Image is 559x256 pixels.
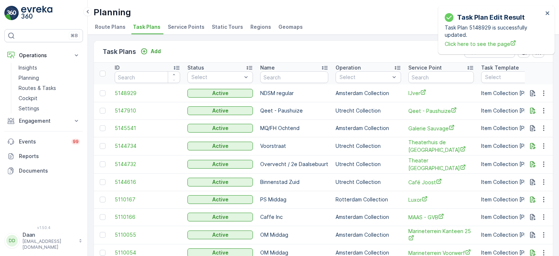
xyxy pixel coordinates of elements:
[260,142,328,150] p: Voorstraat
[336,125,401,132] p: Amsterdam Collection
[485,74,548,81] p: Select
[138,47,164,56] button: Add
[260,125,328,132] p: MQ/FH Ochtend
[100,108,106,114] div: Toggle Row Selected
[151,48,161,55] p: Add
[457,12,525,23] p: Task Plan Edit Result
[4,149,83,164] a: Reports
[408,196,474,204] span: Luxor
[408,139,474,154] a: Theaterhuis de Berenkuil
[100,143,106,149] div: Toggle Row Selected
[100,125,106,131] div: Toggle Row Selected
[260,231,328,239] p: OM Middag
[408,157,474,172] a: Theater Utrecht
[19,74,39,82] p: Planning
[19,52,68,59] p: Operations
[187,178,253,186] button: Active
[408,157,474,172] span: Theater [GEOGRAPHIC_DATA]
[115,64,120,71] p: ID
[115,231,180,239] a: 5110055
[4,134,83,149] a: Events99
[408,71,474,83] input: Search
[73,139,79,145] p: 99
[115,196,180,203] span: 5110167
[187,142,253,150] button: Active
[187,106,253,115] button: Active
[115,213,180,221] a: 5110166
[19,95,37,102] p: Cockpit
[408,228,474,243] a: Marineterrein Kanteen 25
[187,64,204,71] p: Status
[100,179,106,185] div: Toggle Row Selected
[260,178,328,186] p: Binnenstad Zuid
[115,90,180,97] a: 5148929
[6,235,18,247] div: DD
[16,103,83,114] a: Settings
[336,161,401,168] p: Utrecht Collection
[133,23,160,31] span: Task Plans
[187,213,253,221] button: Active
[212,142,229,150] p: Active
[4,114,83,128] button: Engagement
[4,231,83,250] button: DDDaan[EMAIL_ADDRESS][DOMAIN_NAME]
[408,139,474,154] span: Theaterhuis de [GEOGRAPHIC_DATA]
[100,197,106,202] div: Toggle Row Selected
[545,10,550,17] button: close
[445,40,543,48] span: Click here to see the page
[19,84,56,92] p: Routes & Tasks
[115,178,180,186] span: 5144616
[212,178,229,186] p: Active
[115,71,180,83] input: Search
[408,107,474,115] span: Qeet - Paushuize
[4,164,83,178] a: Documents
[336,231,401,239] p: Amsterdam Collection
[481,64,519,71] p: Task Template
[115,161,180,168] span: 5144732
[336,107,401,114] p: Utrecht Collection
[95,23,126,31] span: Route Plans
[260,107,328,114] p: Qeet - Paushuize
[4,48,83,63] button: Operations
[336,64,361,71] p: Operation
[212,231,229,239] p: Active
[336,142,401,150] p: Utrecht Collection
[212,213,229,221] p: Active
[212,90,229,97] p: Active
[336,196,401,203] p: Rotterdam Collection
[16,63,83,73] a: Insights
[187,195,253,204] button: Active
[19,138,67,145] p: Events
[19,64,37,71] p: Insights
[23,239,75,250] p: [EMAIL_ADDRESS][DOMAIN_NAME]
[260,71,328,83] input: Search
[115,125,180,132] a: 5145541
[71,33,78,39] p: ⌘B
[408,213,474,221] a: MAAS - GVB
[16,73,83,83] a: Planning
[212,196,229,203] p: Active
[408,89,474,97] a: IJver
[4,6,19,20] img: logo
[260,64,275,71] p: Name
[100,161,106,167] div: Toggle Row Selected
[100,250,106,256] div: Toggle Row Selected
[445,24,543,39] p: Task Plan 5148929 is successfully updated.
[100,214,106,220] div: Toggle Row Selected
[278,23,303,31] span: Geomaps
[250,23,271,31] span: Regions
[260,213,328,221] p: Caffe Inc
[16,83,83,93] a: Routes & Tasks
[115,107,180,114] a: 5147910
[336,90,401,97] p: Amsterdam Collection
[103,47,136,57] p: Task Plans
[115,142,180,150] a: 5144734
[100,90,106,96] div: Toggle Row Selected
[19,167,80,174] p: Documents
[94,7,131,18] p: Planning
